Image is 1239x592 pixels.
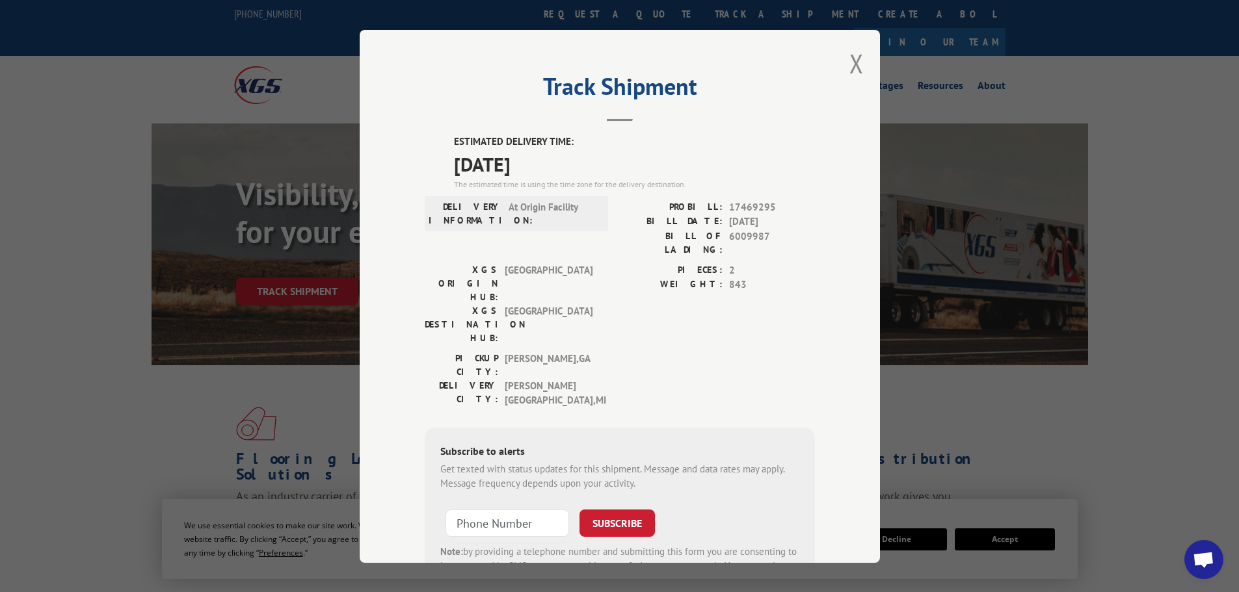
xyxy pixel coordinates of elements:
[505,378,593,407] span: [PERSON_NAME][GEOGRAPHIC_DATA] , MI
[729,199,815,214] span: 17469295
[729,214,815,229] span: [DATE]
[454,135,815,149] label: ESTIMATED DELIVERY TIME:
[505,263,593,303] span: [GEOGRAPHIC_DATA]
[440,443,799,461] div: Subscribe to alerts
[454,178,815,190] div: The estimated time is using the time zone for the delivery destination.
[425,77,815,102] h2: Track Shipment
[1184,540,1223,579] a: Open chat
[425,263,498,303] label: XGS ORIGIN HUB:
[620,199,723,214] label: PROBILL:
[580,509,655,536] button: SUBSCRIBE
[446,509,569,536] input: Phone Number
[425,351,498,378] label: PICKUP CITY:
[429,199,502,227] label: DELIVERY INFORMATION:
[505,303,593,344] span: [GEOGRAPHIC_DATA]
[509,199,596,227] span: At Origin Facility
[620,214,723,229] label: BILL DATE:
[440,545,463,557] strong: Note:
[425,303,498,344] label: XGS DESTINATION HUB:
[440,544,799,588] div: by providing a telephone number and submitting this form you are consenting to be contacted by SM...
[849,46,864,81] button: Close modal
[729,263,815,277] span: 2
[454,149,815,178] span: [DATE]
[425,378,498,407] label: DELIVERY CITY:
[729,229,815,256] span: 6009987
[620,229,723,256] label: BILL OF LADING:
[505,351,593,378] span: [PERSON_NAME] , GA
[620,277,723,292] label: WEIGHT:
[729,277,815,292] span: 843
[440,461,799,491] div: Get texted with status updates for this shipment. Message and data rates may apply. Message frequ...
[620,263,723,277] label: PIECES:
